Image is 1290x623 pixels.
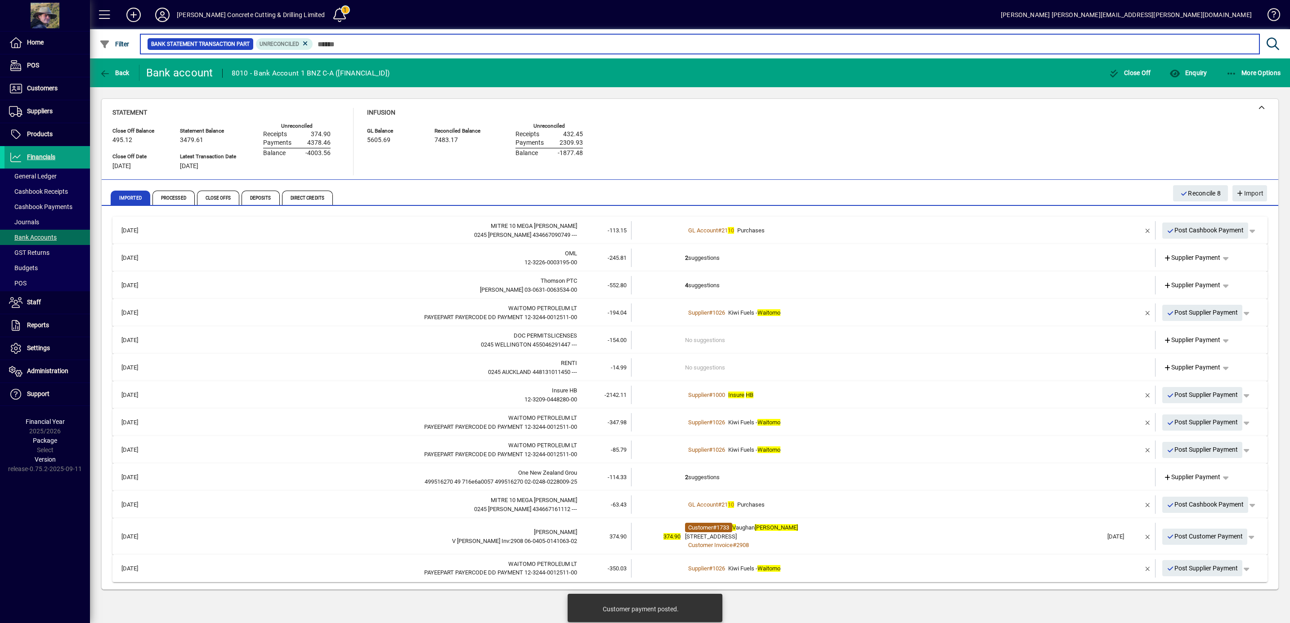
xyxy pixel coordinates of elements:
a: Supplier#1026 [685,308,728,317]
button: Post Cashbook Payment [1162,497,1249,513]
span: Statement Balance [180,128,236,134]
span: Reports [27,321,49,329]
td: [DATE] [117,221,159,240]
button: Import [1232,185,1267,201]
span: Budgets [9,264,38,271]
button: Profile [148,7,177,23]
span: -1877.48 [558,150,583,157]
span: Kiwi Fuels - [728,446,780,453]
span: Payments [263,139,291,147]
button: More Options [1224,65,1283,81]
em: HB [746,392,753,398]
span: aughan [732,524,798,531]
td: [DATE] [117,559,159,578]
div: CURRIE MORRIS [159,528,577,537]
a: Budgets [4,260,90,276]
span: Staff [27,298,41,306]
a: GL Account#2110 [685,226,737,235]
div: [DATE] [1107,532,1141,541]
span: # [709,392,712,398]
mat-expansion-panel-header: [DATE]WAITOMO PETROLEUM LTPAYEEPART PAYERCODE DD PAYMENT 12-3244-0012511-00-350.03Supplier#1026Ki... [112,555,1268,582]
em: Waitomo [757,446,780,453]
button: Post Supplier Payment [1162,560,1243,576]
td: suggestions [685,249,1103,267]
td: [DATE] [117,303,159,322]
button: Remove [1141,306,1155,320]
span: Close Offs [197,191,239,205]
span: Unreconciled [260,41,299,47]
button: Post Customer Payment [1162,529,1248,545]
div: 0245 AUCKLAND 448131011450 --- [159,368,577,377]
div: Insure HB [159,386,577,395]
td: suggestions [685,276,1103,294]
span: Purchases [737,501,765,508]
button: Remove [1141,223,1155,238]
a: POS [4,276,90,291]
span: GST Returns [9,249,49,256]
mat-chip: Reconciliation Status: Unreconciled [256,38,313,50]
div: 499516270 49 716e6a0057 499516270 02-0248-0228009-25 [159,477,577,486]
span: Suppliers [27,107,53,115]
button: Post Supplier Payment [1162,305,1243,321]
td: [DATE] [117,358,159,377]
span: Enquiry [1169,69,1207,76]
a: Support [4,383,90,405]
mat-expansion-panel-header: [DATE]WAITOMO PETROLEUM LTPAYEEPART PAYERCODE DD PAYMENT 12-3244-0012511-00-194.04Supplier#1026Ki... [112,299,1268,326]
td: [DATE] [117,276,159,294]
em: Waitomo [757,565,780,572]
span: Supplier Payment [1164,253,1221,263]
button: Back [97,65,132,81]
b: 2 [685,254,688,261]
a: Customer#1733 [685,523,732,532]
span: Cashbook Receipts [9,188,68,195]
a: Settings [4,337,90,360]
div: 0245 NAPIER 434667090749 --- [159,231,577,240]
span: Close Off Balance [112,128,166,134]
span: 21 [721,501,734,508]
td: [DATE] [117,413,159,432]
span: # [709,565,712,572]
span: Post Supplier Payment [1167,387,1238,402]
span: -154.00 [608,337,627,343]
button: Reconcile 8 [1173,185,1228,201]
td: [DATE] [117,249,159,267]
span: Supplier [688,419,709,426]
div: DOC PERMITSLICENSES [159,331,577,340]
div: 0245 WELLINGTON 455046291447 --- [159,340,577,349]
a: Cashbook Receipts [4,184,90,199]
span: -245.81 [608,254,627,261]
a: Supplier#1026 [685,418,728,427]
span: 495.12 [112,137,132,144]
div: 12-3226-0003195-00 [159,258,577,267]
span: -552.80 [608,282,627,289]
div: WAITOMO PETROLEUM LT [159,304,577,313]
a: Customer Invoice#2908 [685,540,752,550]
span: Products [27,130,53,138]
span: 374.90 [311,131,331,138]
span: Direct Credits [282,191,333,205]
span: 1000 [712,392,725,398]
span: Administration [27,367,68,374]
span: Journals [9,218,39,226]
a: Home [4,31,90,54]
span: POS [9,280,27,287]
span: Post Supplier Payment [1167,561,1238,576]
span: 1026 [712,565,725,572]
span: 1026 [712,419,725,426]
div: WAITOMO PETROLEUM LT [159,441,577,450]
label: Unreconciled [281,123,313,129]
span: # [713,524,717,531]
div: OML [159,249,577,258]
span: 21 [721,227,734,234]
span: Kiwi Fuels - [728,309,780,316]
div: Thomson PTC [159,276,577,285]
span: Financial Year [26,418,65,425]
mat-expansion-panel-header: [DATE]One New Zealand Grou499516270 49 716e6a0057 499516270 02-0248-0228009-25-114.332suggestions... [112,463,1268,491]
span: Post Cashbook Payment [1167,497,1244,512]
span: Customer [688,524,713,531]
span: Payments [515,139,544,147]
app-page-header-button: Back [90,65,139,81]
div: RENTI [159,359,577,368]
td: [DATE] [117,331,159,349]
span: Bank Accounts [9,234,57,241]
